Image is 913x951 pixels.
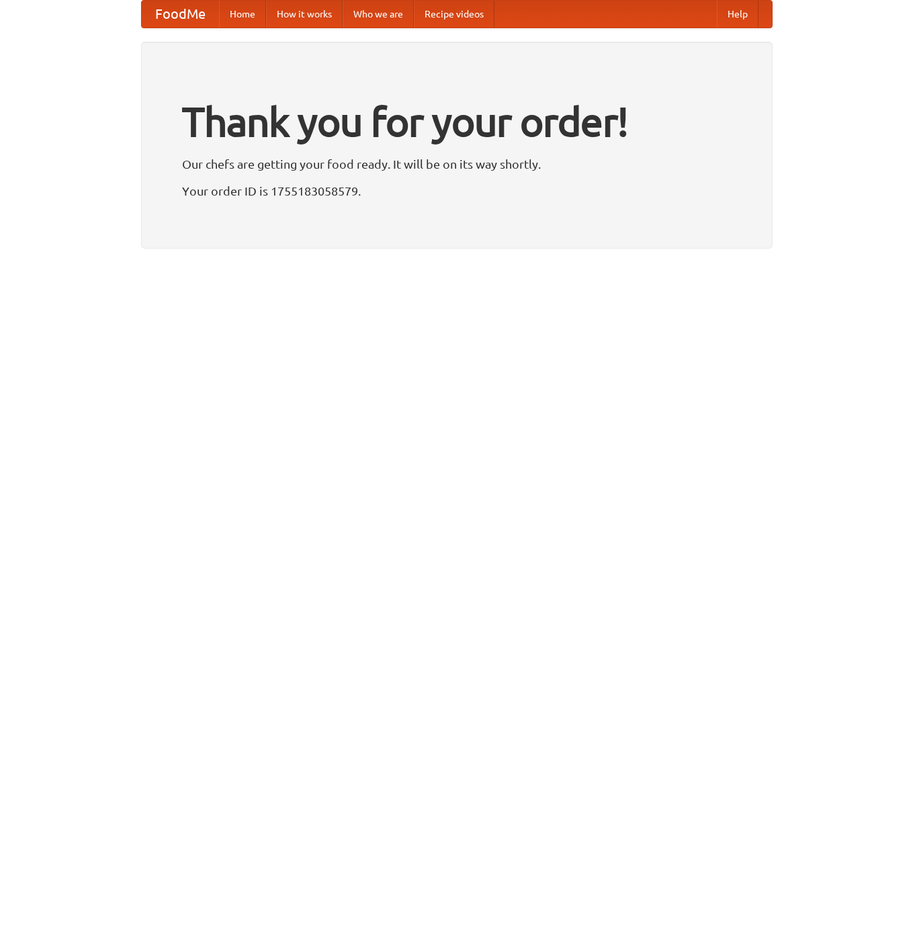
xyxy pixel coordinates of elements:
a: How it works [266,1,343,28]
a: Help [717,1,758,28]
a: Recipe videos [414,1,494,28]
a: Who we are [343,1,414,28]
a: Home [219,1,266,28]
h1: Thank you for your order! [182,89,732,154]
a: FoodMe [142,1,219,28]
p: Our chefs are getting your food ready. It will be on its way shortly. [182,154,732,174]
p: Your order ID is 1755183058579. [182,181,732,201]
